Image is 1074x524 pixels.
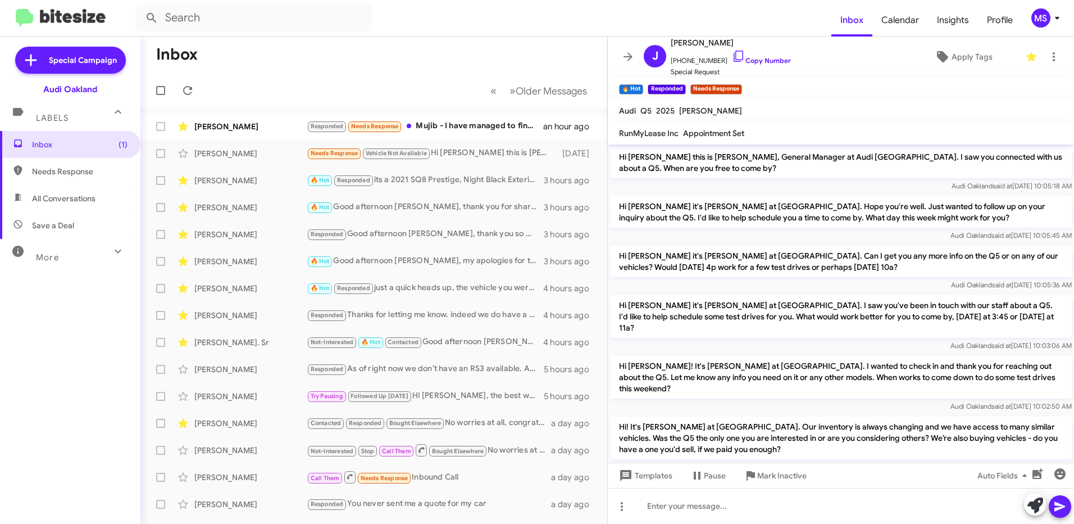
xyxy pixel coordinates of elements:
[311,177,330,184] span: 🔥 Hot
[1022,8,1062,28] button: MS
[617,466,672,486] span: Templates
[872,4,928,37] a: Calendar
[194,148,307,159] div: [PERSON_NAME]
[991,402,1011,410] span: said at
[194,499,307,510] div: [PERSON_NAME]
[950,341,1072,350] span: Audi Oakland [DATE] 10:03:06 AM
[978,4,1022,37] span: Profile
[757,466,807,486] span: Mark Inactive
[36,252,59,263] span: More
[388,338,418,346] span: Contacted
[32,220,74,231] span: Save a Deal
[311,258,330,265] span: 🔥 Hot
[977,466,1031,486] span: Auto Fields
[361,448,375,455] span: Stop
[194,310,307,321] div: [PERSON_NAME]
[991,341,1011,350] span: said at
[484,79,503,102] button: Previous
[543,310,598,321] div: 4 hours ago
[307,470,551,484] div: Inbound Call
[551,499,598,510] div: a day ago
[551,418,598,429] div: a day ago
[307,443,551,457] div: No worries at all, congrats on the new car! If you ever need anything down the road, I’m here to ...
[194,391,307,402] div: [PERSON_NAME]
[307,147,557,160] div: Hi [PERSON_NAME] this is [PERSON_NAME], General Manager at Audi [GEOGRAPHIC_DATA]. I saw you conn...
[557,148,598,159] div: [DATE]
[32,193,95,204] span: All Conversations
[503,79,594,102] button: Next
[349,419,382,427] span: Responded
[311,500,344,508] span: Responded
[156,46,198,64] h1: Inbox
[544,175,598,186] div: 3 hours ago
[311,338,354,346] span: Not-Interested
[311,392,343,400] span: Try Pausing
[544,202,598,213] div: 3 hours ago
[704,466,726,486] span: Pause
[671,66,791,78] span: Special Request
[1031,8,1050,28] div: MS
[311,448,354,455] span: Not-Interested
[119,139,128,150] span: (1)
[382,448,411,455] span: Call Them
[337,284,370,292] span: Responded
[543,283,598,294] div: 4 hours ago
[194,364,307,375] div: [PERSON_NAME]
[640,106,652,116] span: Q5
[194,256,307,267] div: [PERSON_NAME]
[307,255,544,268] div: Good afternoon [PERSON_NAME], my apologies for the delayed reply and thank you for your interest....
[656,106,675,116] span: 2025
[311,150,358,157] span: Needs Response
[735,466,816,486] button: Mark Inactive
[311,123,344,130] span: Responded
[307,363,544,376] div: As of right now we don’t have an RS3 available. As soon as one comes in, I’ll make sure you’re th...
[307,174,544,187] div: its a 2021 SQ8 Prestige, Night Black Exterior and Black interior. around 61k some change miles.
[307,390,544,403] div: HI [PERSON_NAME], the best way to make sure you see all the options is for us to sit down in pers...
[619,106,636,116] span: Audi
[43,84,97,95] div: Audi Oakland
[490,84,497,98] span: «
[992,281,1012,289] span: said at
[36,113,69,123] span: Labels
[993,182,1012,190] span: said at
[194,202,307,213] div: [PERSON_NAME]
[551,445,598,456] div: a day ago
[484,79,594,102] nav: Page navigation example
[544,256,598,267] div: 3 hours ago
[690,84,742,94] small: Needs Response
[311,204,330,211] span: 🔥 Hot
[610,417,1072,459] p: Hi! It's [PERSON_NAME] at [GEOGRAPHIC_DATA]. Our inventory is always changing and we have access ...
[49,55,117,66] span: Special Campaign
[307,120,543,133] div: Mujib - I have managed to find a car closer to me. Thanks
[311,311,344,319] span: Responded
[608,466,681,486] button: Templates
[683,128,744,138] span: Appointment Set
[307,498,551,511] div: You never sent me a quote for my car
[619,128,679,138] span: RunMyLease Inc
[681,466,735,486] button: Pause
[307,228,544,241] div: Good afternoon [PERSON_NAME], thank you so much for reaching out. Here’s a link to our website wh...
[928,4,978,37] a: Insights
[311,365,344,373] span: Responded
[15,47,126,74] a: Special Campaign
[906,47,1020,67] button: Apply Tags
[194,229,307,240] div: [PERSON_NAME]
[311,475,340,482] span: Call Them
[307,336,543,349] div: Good afternoon [PERSON_NAME], thank you for reaching out, I really appreciate it. For a lease pro...
[671,49,791,66] span: [PHONE_NUMBER]
[311,231,344,238] span: Responded
[831,4,872,37] a: Inbox
[679,106,742,116] span: [PERSON_NAME]
[361,338,380,346] span: 🔥 Hot
[544,364,598,375] div: 5 hours ago
[516,85,587,97] span: Older Messages
[652,47,658,65] span: J
[32,166,128,177] span: Needs Response
[610,295,1072,338] p: Hi [PERSON_NAME] it's [PERSON_NAME] at [GEOGRAPHIC_DATA]. I saw you've been in touch with our sta...
[307,282,543,295] div: just a quick heads up, the vehicle you were interested in has just been sold. Let me know if you’...
[194,121,307,132] div: [PERSON_NAME]
[951,281,1072,289] span: Audi Oakland [DATE] 10:05:36 AM
[544,229,598,240] div: 3 hours ago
